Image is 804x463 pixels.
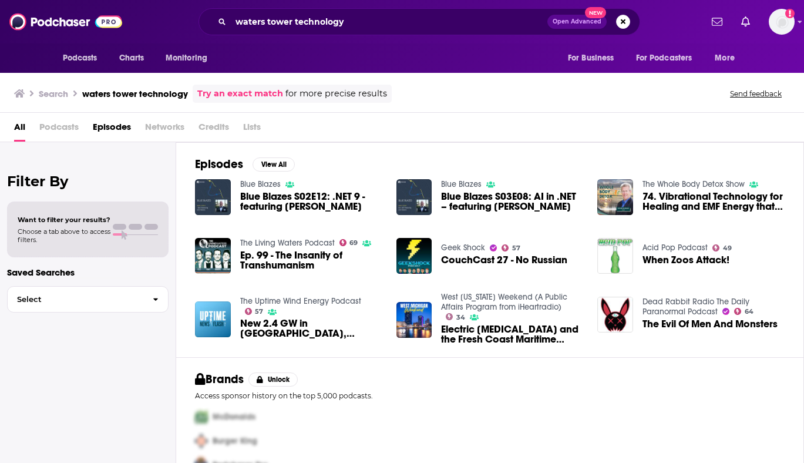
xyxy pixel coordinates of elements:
[18,216,110,224] span: Want to filter your results?
[512,246,520,251] span: 57
[441,192,583,212] a: Blue Blazes S03E08: AI in .NET – featuring John Waters
[253,157,295,172] button: View All
[195,157,295,172] a: EpisodesView All
[7,286,169,313] button: Select
[14,118,25,142] a: All
[240,318,382,338] span: New 2.4 GW in [GEOGRAPHIC_DATA], Offshore in [GEOGRAPHIC_DATA]
[93,118,131,142] a: Episodes
[39,88,68,99] h3: Search
[8,296,143,303] span: Select
[213,412,255,422] span: McDonalds
[195,238,231,274] img: Ep. 99 - The Insanity of Transhumanism
[597,297,633,333] img: The Evil Of Men And Monsters
[715,50,735,66] span: More
[9,11,122,33] img: Podchaser - Follow, Share and Rate Podcasts
[597,238,633,274] img: When Zoos Attack!
[240,238,335,248] a: The Living Waters Podcast
[195,391,785,400] p: Access sponsor history on the top 5,000 podcasts.
[642,255,729,265] a: When Zoos Attack!
[240,192,382,212] a: Blue Blazes S02E12: .NET 9 - featuring John Waters
[157,47,223,69] button: open menu
[547,15,607,29] button: Open AdvancedNew
[7,173,169,190] h2: Filter By
[7,267,169,278] p: Saved Searches
[642,179,745,189] a: The Whole Body Detox Show
[240,318,382,338] a: New 2.4 GW in Australia, Offshore in Brazil
[119,50,144,66] span: Charts
[82,88,188,99] h3: waters tower technology
[190,429,213,453] img: Second Pro Logo
[195,301,231,337] img: New 2.4 GW in Australia, Offshore in Brazil
[441,179,482,189] a: Blue Blazes
[396,238,432,274] img: CouchCast 27 - No Russian
[199,8,640,35] div: Search podcasts, credits, & more...
[712,244,732,251] a: 49
[628,47,709,69] button: open menu
[707,47,749,69] button: open menu
[112,47,152,69] a: Charts
[642,243,708,253] a: Acid Pop Podcast
[441,255,567,265] a: CouchCast 27 - No Russian
[642,192,785,212] a: 74. Vibrational Technology for Healing and EMF Energy that Maims
[441,324,583,344] a: Electric Boating and the Fresh Coast Maritime Challenge Grant Program, plus The Michigan Shipwrec...
[734,308,753,315] a: 64
[726,89,785,99] button: Send feedback
[248,373,298,387] button: Unlock
[723,246,732,251] span: 49
[736,12,755,32] a: Show notifications dropdown
[55,47,113,69] button: open menu
[446,313,465,320] a: 34
[769,9,795,35] img: User Profile
[285,87,387,100] span: for more precise results
[707,12,727,32] a: Show notifications dropdown
[145,118,184,142] span: Networks
[785,9,795,18] svg: Add a profile image
[166,50,207,66] span: Monitoring
[240,250,382,270] a: Ep. 99 - The Insanity of Transhumanism
[349,240,358,246] span: 69
[502,244,520,251] a: 57
[560,47,629,69] button: open menu
[63,50,97,66] span: Podcasts
[396,302,432,338] img: Electric Boating and the Fresh Coast Maritime Challenge Grant Program, plus The Michigan Shipwrec...
[240,179,281,189] a: Blue Blazes
[197,87,283,100] a: Try an exact match
[745,309,753,314] span: 64
[597,179,633,215] img: 74. Vibrational Technology for Healing and EMF Energy that Maims
[642,319,778,329] a: The Evil Of Men And Monsters
[339,239,358,246] a: 69
[769,9,795,35] span: Logged in as mtraynor
[441,324,583,344] span: Electric [MEDICAL_DATA] and the Fresh Coast Maritime Challenge Grant Program, plus The [US_STATE]...
[568,50,614,66] span: For Business
[245,308,264,315] a: 57
[396,179,432,215] img: Blue Blazes S03E08: AI in .NET – featuring John Waters
[585,7,606,18] span: New
[240,192,382,212] span: Blue Blazes S02E12: .NET 9 - featuring [PERSON_NAME]
[441,192,583,212] span: Blue Blazes S03E08: AI in .NET – featuring [PERSON_NAME]
[441,292,567,312] a: West Michigan Weekend (A Public Affairs Program from iHeartradio)
[636,50,692,66] span: For Podcasters
[243,118,261,142] span: Lists
[199,118,229,142] span: Credits
[213,436,257,446] span: Burger King
[195,179,231,215] img: Blue Blazes S02E12: .NET 9 - featuring John Waters
[255,309,263,314] span: 57
[456,315,465,320] span: 34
